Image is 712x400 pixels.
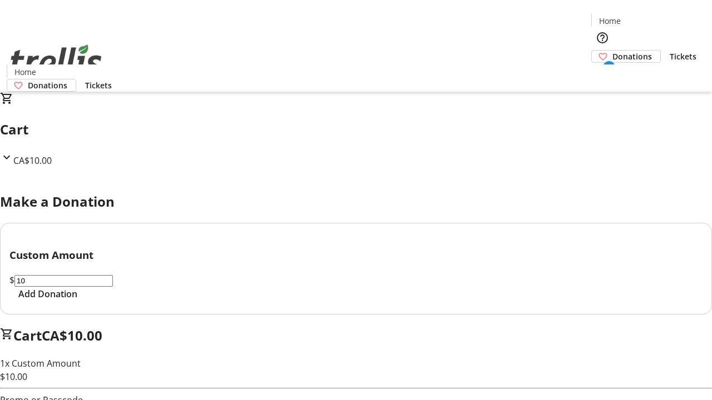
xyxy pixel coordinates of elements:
[591,50,661,63] a: Donations
[612,51,652,62] span: Donations
[591,27,614,49] button: Help
[7,79,76,92] a: Donations
[18,287,77,301] span: Add Donation
[7,66,43,78] a: Home
[13,154,52,167] span: CA$10.00
[14,275,113,287] input: Donation Amount
[592,15,627,27] a: Home
[9,274,14,286] span: $
[661,51,705,62] a: Tickets
[85,79,112,91] span: Tickets
[76,79,121,91] a: Tickets
[591,63,614,85] button: Cart
[28,79,67,91] span: Donations
[14,66,36,78] span: Home
[599,15,621,27] span: Home
[9,247,703,263] h3: Custom Amount
[7,32,106,88] img: Orient E2E Organization Y5GrvOmcy9's Logo
[9,287,86,301] button: Add Donation
[670,51,696,62] span: Tickets
[42,326,102,344] span: CA$10.00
